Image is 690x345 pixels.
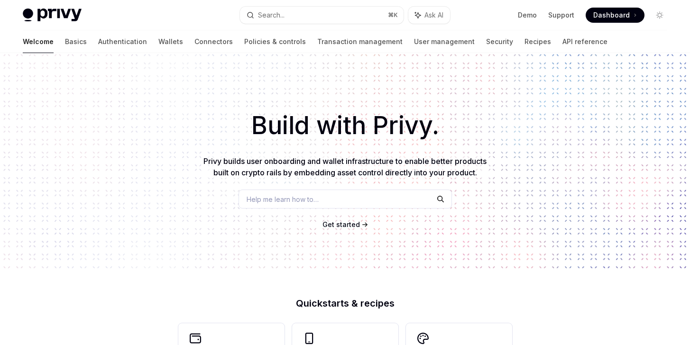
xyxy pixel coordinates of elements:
[652,8,667,23] button: Toggle dark mode
[247,194,319,204] span: Help me learn how to…
[593,10,630,20] span: Dashboard
[23,30,54,53] a: Welcome
[240,7,403,24] button: Search...⌘K
[388,11,398,19] span: ⌘ K
[424,10,443,20] span: Ask AI
[158,30,183,53] a: Wallets
[23,9,82,22] img: light logo
[562,30,607,53] a: API reference
[258,9,285,21] div: Search...
[486,30,513,53] a: Security
[65,30,87,53] a: Basics
[194,30,233,53] a: Connectors
[322,220,360,229] a: Get started
[518,10,537,20] a: Demo
[244,30,306,53] a: Policies & controls
[322,220,360,228] span: Get started
[408,7,450,24] button: Ask AI
[203,156,487,177] span: Privy builds user onboarding and wallet infrastructure to enable better products built on crypto ...
[98,30,147,53] a: Authentication
[548,10,574,20] a: Support
[178,299,512,308] h2: Quickstarts & recipes
[524,30,551,53] a: Recipes
[414,30,475,53] a: User management
[15,107,675,144] h1: Build with Privy.
[586,8,644,23] a: Dashboard
[317,30,403,53] a: Transaction management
